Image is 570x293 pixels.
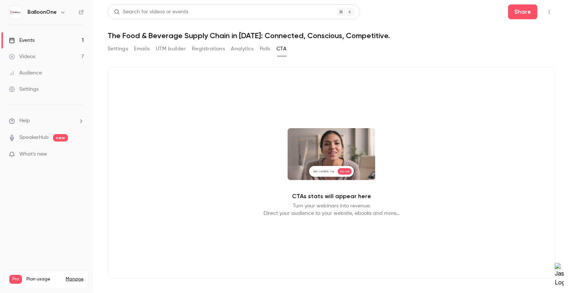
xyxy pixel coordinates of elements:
button: UTM builder [156,43,186,55]
p: CTAs stats will appear here [292,192,371,201]
div: Audience [9,69,42,77]
div: Videos [9,53,35,60]
a: Manage [66,276,83,282]
span: Pro [9,275,22,284]
div: Settings [9,86,39,93]
span: What's new [19,150,47,158]
h6: BalloonOne [27,9,57,16]
span: Help [19,117,30,125]
span: Plan usage [26,276,61,282]
button: Registrations [192,43,225,55]
button: Analytics [231,43,254,55]
div: Events [9,37,35,44]
img: BalloonOne [9,6,21,18]
button: Settings [108,43,128,55]
iframe: Noticeable Trigger [75,151,84,158]
button: CTA [276,43,286,55]
h1: The Food & Beverage Supply Chain in [DATE]: Connected, Conscious, Competitive. [108,31,555,40]
div: Search for videos or events [114,8,188,16]
a: SpeakerHub [19,134,49,141]
button: Share [508,4,537,19]
span: new [53,134,68,141]
button: Emails [134,43,150,55]
li: help-dropdown-opener [9,117,84,125]
p: Turn your webinars into revenue. Direct your audience to your website, ebooks and more... [263,202,399,217]
button: Polls [260,43,271,55]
